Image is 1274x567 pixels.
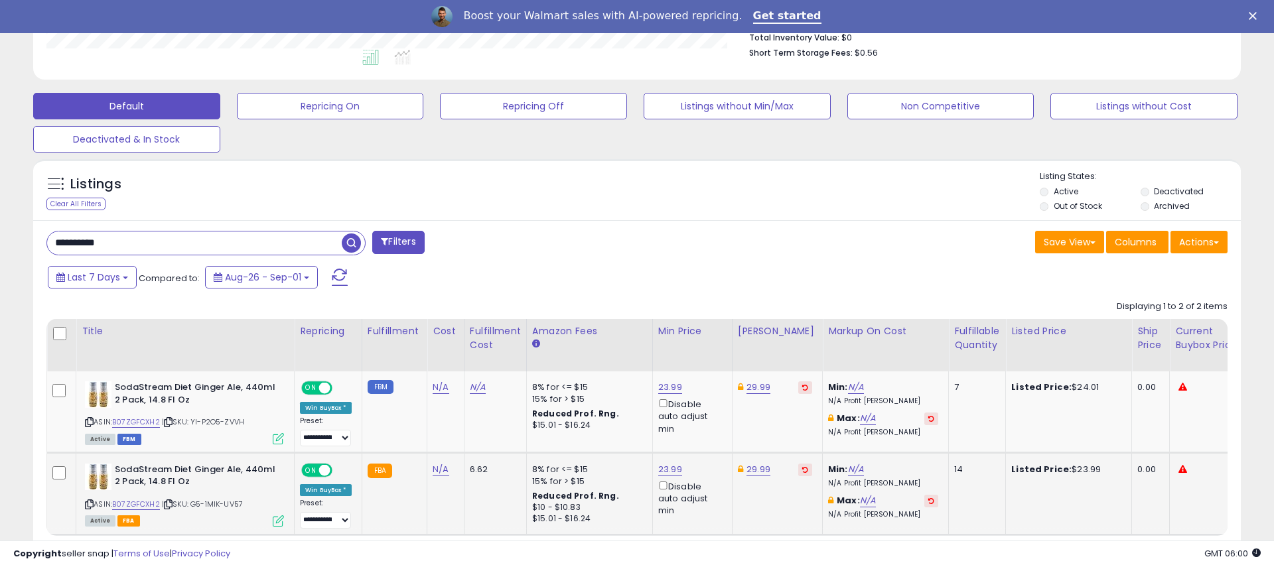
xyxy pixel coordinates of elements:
[837,412,860,424] b: Max:
[470,464,516,475] div: 6.62
[13,547,62,560] strong: Copyright
[85,464,284,525] div: ASIN:
[433,324,459,338] div: Cost
[738,324,817,338] div: [PERSON_NAME]
[1054,186,1078,197] label: Active
[1035,231,1104,253] button: Save View
[1115,235,1157,249] span: Columns
[746,463,770,476] a: 29.99
[1050,93,1238,119] button: Listings without Cost
[837,494,860,507] b: Max:
[532,464,642,475] div: 8% for <= $15
[532,381,642,393] div: 8% for <= $15
[237,93,424,119] button: Repricing On
[532,513,642,525] div: $15.01 - $16.24
[658,479,722,517] div: Disable auto adjust min
[225,271,301,284] span: Aug-26 - Sep-01
[1011,381,1121,393] div: $24.01
[115,464,276,491] b: SodaStream Diet Ginger Ale, 440ml 2 Pack, 14.8 Fl Oz
[658,324,727,338] div: Min Price
[1011,324,1126,338] div: Listed Price
[85,515,115,527] span: All listings currently available for purchase on Amazon
[749,29,1218,44] li: $0
[68,271,120,284] span: Last 7 Days
[368,324,421,338] div: Fulfillment
[749,47,853,58] b: Short Term Storage Fees:
[330,464,352,475] span: OFF
[828,479,938,488] p: N/A Profit [PERSON_NAME]
[433,381,449,394] a: N/A
[205,266,318,288] button: Aug-26 - Sep-01
[1137,324,1164,352] div: Ship Price
[85,434,115,445] span: All listings currently available for purchase on Amazon
[303,383,319,394] span: ON
[1011,381,1072,393] b: Listed Price:
[470,324,521,352] div: Fulfillment Cost
[85,381,111,408] img: 51ERfrq0yzL._SL40_.jpg
[860,412,876,425] a: N/A
[1170,231,1228,253] button: Actions
[300,324,356,338] div: Repricing
[368,380,393,394] small: FBM
[532,502,642,513] div: $10 - $10.83
[117,434,141,445] span: FBM
[855,46,878,59] span: $0.56
[1249,12,1262,20] div: Close
[1106,231,1168,253] button: Columns
[300,484,352,496] div: Win BuyBox *
[46,198,106,210] div: Clear All Filters
[848,381,864,394] a: N/A
[431,6,453,27] img: Profile image for Adrian
[1011,464,1121,475] div: $23.99
[330,383,352,394] span: OFF
[1175,324,1243,352] div: Current Buybox Price
[372,231,424,254] button: Filters
[532,408,619,419] b: Reduced Prof. Rng.
[85,464,111,490] img: 51ERfrq0yzL._SL40_.jpg
[828,381,848,393] b: Min:
[463,9,742,23] div: Boost your Walmart sales with AI-powered repricing.
[532,324,647,338] div: Amazon Fees
[828,428,938,437] p: N/A Profit [PERSON_NAME]
[532,420,642,431] div: $15.01 - $16.24
[82,324,289,338] div: Title
[644,93,831,119] button: Listings without Min/Max
[532,393,642,405] div: 15% for > $15
[139,272,200,284] span: Compared to:
[300,402,352,414] div: Win BuyBox *
[1137,381,1159,393] div: 0.00
[828,463,848,475] b: Min:
[828,397,938,406] p: N/A Profit [PERSON_NAME]
[847,93,1034,119] button: Non Competitive
[300,499,352,529] div: Preset:
[954,381,995,393] div: 7
[532,490,619,501] b: Reduced Prof. Rng.
[848,463,864,476] a: N/A
[658,463,682,476] a: 23.99
[162,416,244,427] span: | SKU: YI-P2O5-ZVVH
[162,499,243,509] span: | SKU: G5-1MIK-UV57
[117,515,140,527] span: FBA
[828,324,943,338] div: Markup on Cost
[115,381,276,409] b: SodaStream Diet Ginger Ale, 440ml 2 Pack, 14.8 Fl Oz
[658,381,682,394] a: 23.99
[1154,186,1204,197] label: Deactivated
[860,494,876,507] a: N/A
[746,381,770,394] a: 29.99
[70,175,121,194] h5: Listings
[749,32,839,43] b: Total Inventory Value:
[33,126,220,153] button: Deactivated & In Stock
[440,93,627,119] button: Repricing Off
[13,548,230,560] div: seller snap | |
[48,266,137,288] button: Last 7 Days
[368,464,392,478] small: FBA
[532,475,642,487] div: 15% for > $15
[658,397,722,435] div: Disable auto adjust min
[1117,300,1228,313] div: Displaying 1 to 2 of 2 items
[1137,464,1159,475] div: 0.00
[470,381,486,394] a: N/A
[112,416,160,428] a: B07ZGFCXH2
[112,499,160,510] a: B07ZGFCXH2
[823,319,949,371] th: The percentage added to the cost of goods (COGS) that forms the calculator for Min & Max prices.
[1054,200,1102,212] label: Out of Stock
